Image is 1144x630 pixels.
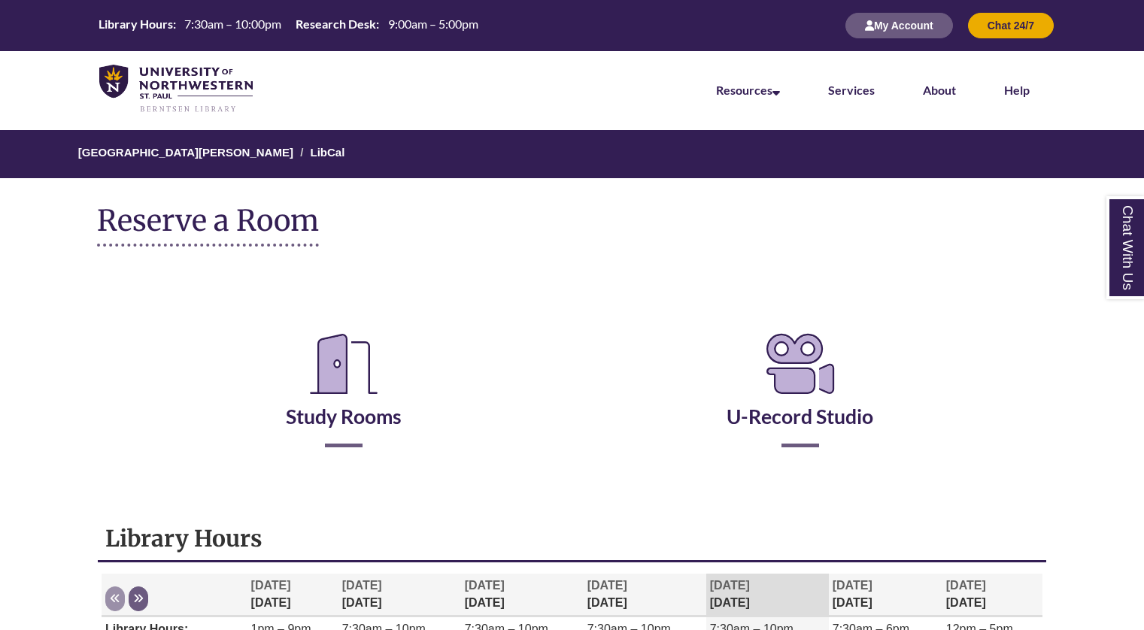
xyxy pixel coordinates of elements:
button: Next week [129,586,148,611]
th: [DATE] [706,574,829,616]
th: [DATE] [338,574,461,616]
a: Study Rooms [286,367,402,429]
span: [DATE] [342,579,382,592]
h1: Library Hours [105,524,1039,553]
img: UNWSP Library Logo [99,65,253,114]
a: U-Record Studio [727,367,873,429]
span: [DATE] [587,579,627,592]
a: [GEOGRAPHIC_DATA][PERSON_NAME] [78,146,293,159]
span: 7:30am – 10:00pm [184,17,281,31]
th: Research Desk: [290,16,381,32]
a: Hours Today [93,16,484,35]
a: My Account [845,19,953,32]
button: Chat 24/7 [968,13,1054,38]
span: [DATE] [833,579,872,592]
button: Previous week [105,586,125,611]
a: LibCal [310,146,344,159]
nav: Breadcrumb [97,130,1047,178]
div: Reserve a Room [97,284,1047,492]
th: [DATE] [247,574,338,616]
span: [DATE] [710,579,750,592]
th: Library Hours: [93,16,178,32]
th: [DATE] [584,574,706,616]
span: 9:00am – 5:00pm [388,17,478,31]
span: [DATE] [465,579,505,592]
th: [DATE] [461,574,584,616]
span: [DATE] [946,579,986,592]
span: [DATE] [251,579,291,592]
a: Services [828,83,875,97]
a: Chat 24/7 [968,19,1054,32]
h1: Reserve a Room [97,204,319,247]
table: Hours Today [93,16,484,34]
th: [DATE] [942,574,1042,616]
a: Resources [716,83,780,97]
a: Help [1004,83,1030,97]
th: [DATE] [829,574,942,616]
button: My Account [845,13,953,38]
a: About [923,83,956,97]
